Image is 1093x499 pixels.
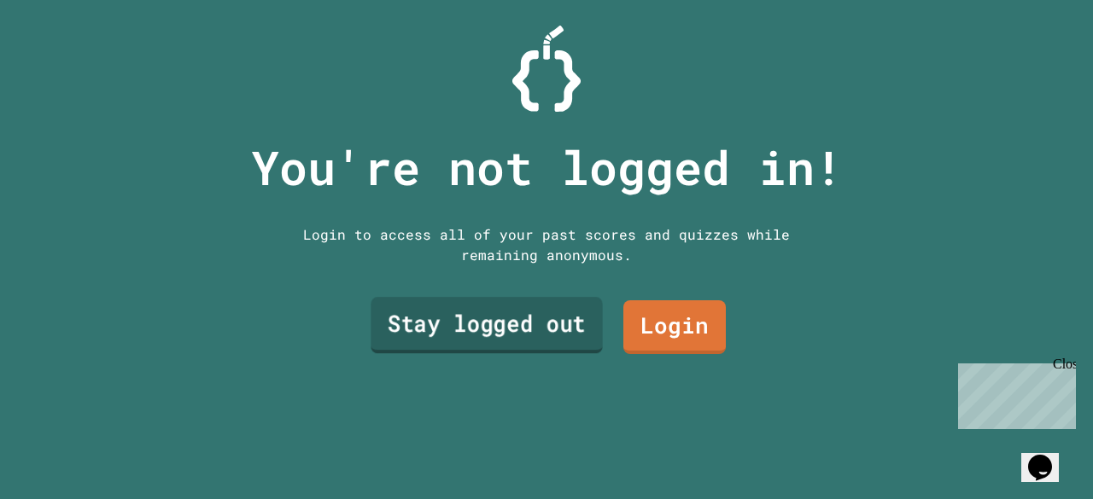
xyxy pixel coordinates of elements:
[371,297,602,353] a: Stay logged out
[512,26,581,112] img: Logo.svg
[1021,431,1076,482] iframe: chat widget
[7,7,118,108] div: Chat with us now!Close
[623,300,726,354] a: Login
[951,357,1076,429] iframe: chat widget
[251,132,843,203] p: You're not logged in!
[290,224,803,265] div: Login to access all of your past scores and quizzes while remaining anonymous.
